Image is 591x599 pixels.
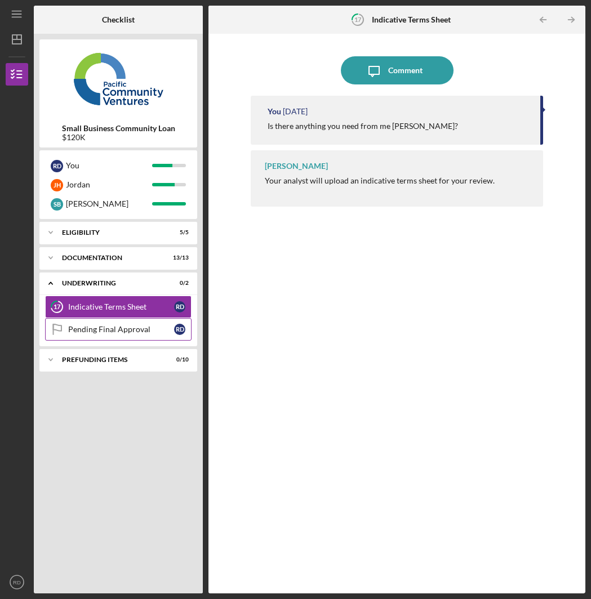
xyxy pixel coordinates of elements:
[268,122,458,131] div: Is there anything you need from me [PERSON_NAME]?
[66,194,152,213] div: [PERSON_NAME]
[265,162,328,171] div: [PERSON_NAME]
[265,176,495,185] div: Your analyst will upload an indicative terms sheet for your review.
[62,229,161,236] div: Eligibility
[283,107,308,116] time: 2025-09-02 22:54
[6,571,28,593] button: RD
[168,356,189,363] div: 0 / 10
[62,280,161,287] div: Underwriting
[268,107,281,116] div: You
[174,324,185,335] div: R D
[174,301,185,312] div: R D
[62,356,161,363] div: Prefunding Items
[388,56,423,84] div: Comment
[13,579,21,585] text: RD
[341,56,454,84] button: Comment
[62,133,175,142] div: $120K
[168,254,189,261] div: 13 / 13
[39,45,197,113] img: Product logo
[45,296,192,318] a: 17Indicative Terms SheetRD
[54,303,61,311] tspan: 17
[68,302,174,311] div: Indicative Terms Sheet
[62,254,161,261] div: Documentation
[45,318,192,341] a: Pending Final ApprovalRD
[372,15,451,24] b: Indicative Terms Sheet
[168,229,189,236] div: 5 / 5
[66,175,152,194] div: Jordan
[354,16,361,23] tspan: 17
[62,124,175,133] b: Small Business Community Loan
[51,198,63,211] div: S B
[168,280,189,287] div: 0 / 2
[68,325,174,334] div: Pending Final Approval
[102,15,135,24] b: Checklist
[51,160,63,172] div: R D
[51,179,63,191] div: J H
[66,156,152,175] div: You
